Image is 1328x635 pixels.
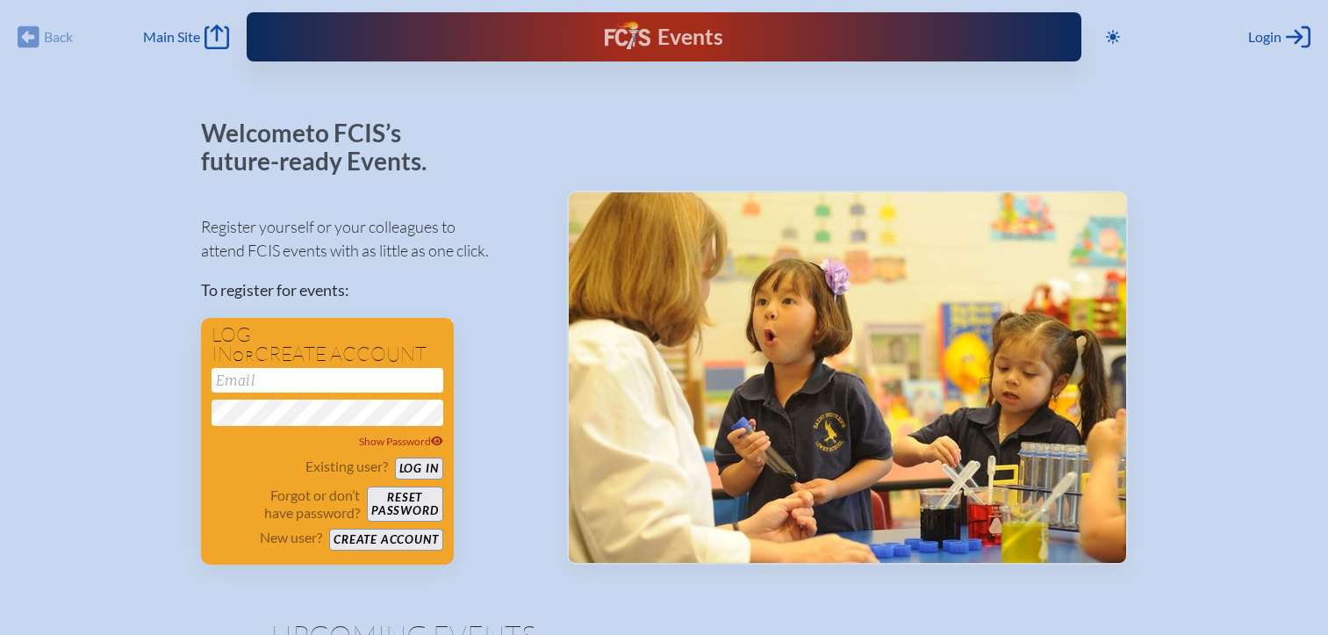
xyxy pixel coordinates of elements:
[305,458,388,475] p: Existing user?
[233,347,255,364] span: or
[1248,28,1281,46] span: Login
[569,192,1126,563] img: Events
[143,25,229,49] a: Main Site
[212,368,443,393] input: Email
[212,325,443,364] h1: Log in create account
[201,119,447,175] p: Welcome to FCIS’s future-ready Events.
[329,529,442,551] button: Create account
[212,487,361,522] p: Forgot or don’t have password?
[395,458,443,480] button: Log in
[201,215,539,263] p: Register yourself or your colleagues to attend FCIS events with as little as one click.
[143,28,200,46] span: Main Site
[367,487,442,522] button: Resetpassword
[484,21,844,53] div: FCIS Events — Future ready
[201,278,539,302] p: To register for events:
[260,529,322,546] p: New user?
[359,435,443,448] span: Show Password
